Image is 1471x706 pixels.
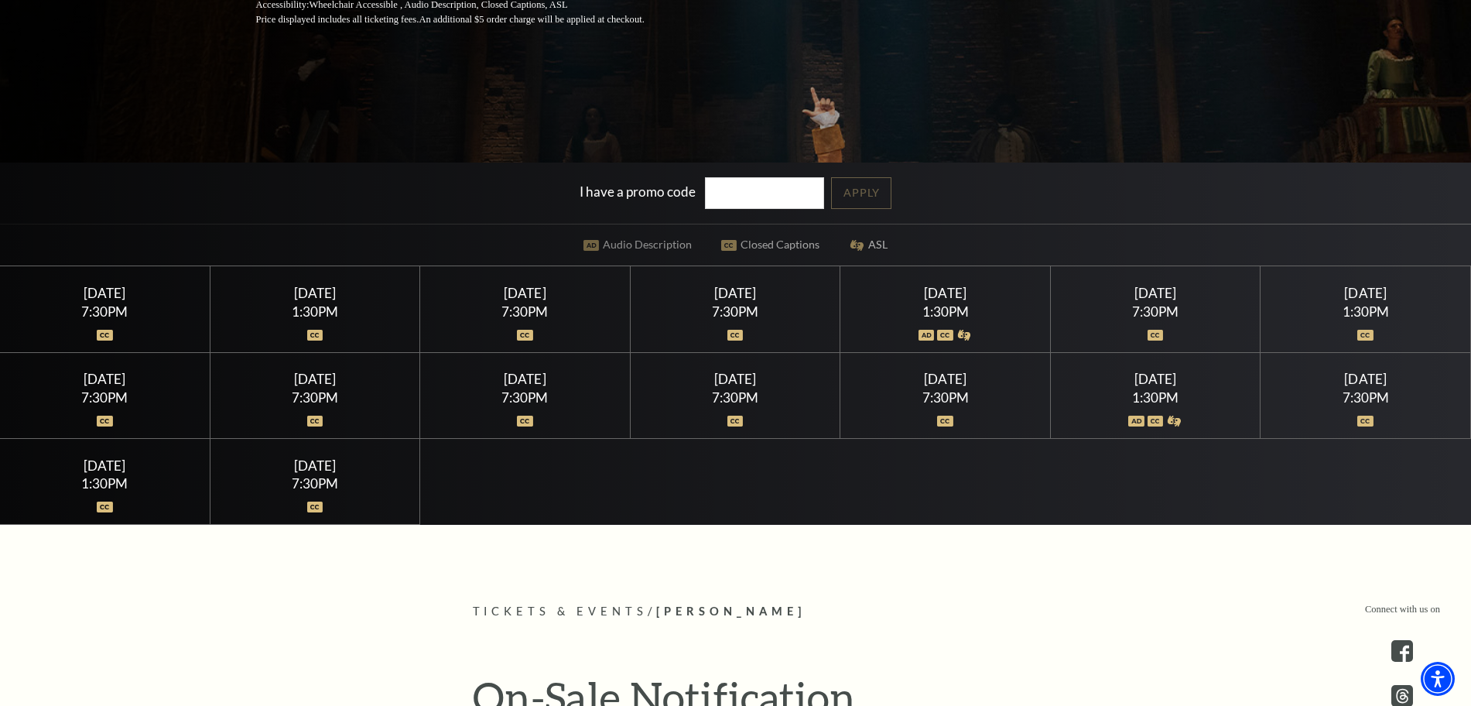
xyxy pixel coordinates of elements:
div: [DATE] [1279,371,1452,387]
div: [DATE] [648,285,821,301]
div: 7:30PM [228,391,401,404]
div: [DATE] [19,371,191,387]
div: [DATE] [228,371,401,387]
div: [DATE] [648,371,821,387]
div: [DATE] [228,285,401,301]
div: 7:30PM [439,391,611,404]
div: 7:30PM [648,305,821,318]
a: facebook - open in a new tab [1391,640,1413,662]
div: 7:30PM [648,391,821,404]
div: [DATE] [1279,285,1452,301]
div: [DATE] [439,285,611,301]
div: [DATE] [859,285,1031,301]
div: 1:30PM [228,305,401,318]
p: / [473,602,999,622]
div: 7:30PM [439,305,611,318]
div: [DATE] [439,371,611,387]
div: [DATE] [228,458,401,474]
label: I have a promo code [580,183,696,200]
p: Connect with us on [1365,602,1440,617]
span: Tickets & Events [473,605,648,618]
div: 1:30PM [859,305,1031,318]
div: 7:30PM [1069,305,1242,318]
div: [DATE] [19,285,191,301]
div: 1:30PM [19,477,191,490]
div: [DATE] [1069,285,1242,301]
div: Accessibility Menu [1421,662,1455,696]
div: 7:30PM [19,305,191,318]
div: [DATE] [19,458,191,474]
div: 7:30PM [1279,391,1452,404]
div: 1:30PM [1069,391,1242,404]
div: 7:30PM [859,391,1031,404]
div: [DATE] [859,371,1031,387]
p: Price displayed includes all ticketing fees. [256,12,682,27]
div: 1:30PM [1279,305,1452,318]
span: [PERSON_NAME] [656,605,806,618]
div: 7:30PM [19,391,191,404]
div: [DATE] [1069,371,1242,387]
div: 7:30PM [228,477,401,490]
span: An additional $5 order charge will be applied at checkout. [419,14,644,25]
